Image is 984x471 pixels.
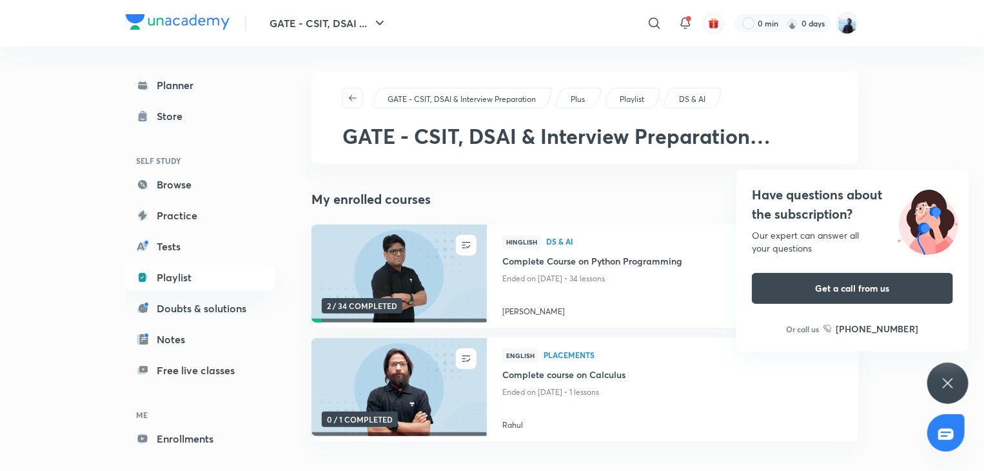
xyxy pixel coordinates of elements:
[310,224,488,324] img: new-thumbnail
[262,10,395,36] button: GATE - CSIT, DSAI ...
[126,265,275,290] a: Playlist
[752,273,953,304] button: Get a call from us
[836,12,858,34] img: Suman Stunner
[388,94,536,105] p: GATE - CSIT, DSAI & Interview Preparation
[787,323,820,335] p: Or call us
[823,322,919,336] a: [PHONE_NUMBER]
[502,235,541,249] span: Hinglish
[502,254,843,270] a: Complete Course on Python Programming
[546,237,843,246] a: DS & AI
[544,351,843,359] span: Placements
[157,108,190,124] div: Store
[752,229,953,255] div: Our expert can answer all your questions
[620,94,644,105] p: Playlist
[546,237,843,245] span: DS & AI
[618,94,647,105] a: Playlist
[126,103,275,129] a: Store
[342,122,771,174] span: GATE - CSIT, DSAI & Interview Preparation Programming and Data Structure
[386,94,538,105] a: GATE - CSIT, DSAI & Interview Preparation
[126,234,275,259] a: Tests
[502,348,538,363] span: English
[311,225,487,328] a: new-thumbnail2 / 34 COMPLETED
[708,17,720,29] img: avatar
[322,412,398,427] span: 0 / 1 COMPLETED
[571,94,585,105] p: Plus
[126,172,275,197] a: Browse
[887,185,969,255] img: ttu_illustration_new.svg
[502,368,843,384] a: Complete course on Calculus
[126,326,275,352] a: Notes
[679,94,705,105] p: DS & AI
[836,322,919,336] h6: [PHONE_NUMBER]
[704,13,724,34] button: avatar
[322,298,402,314] span: 2 / 34 COMPLETED
[126,14,230,30] img: Company Logo
[310,337,488,437] img: new-thumbnail
[502,301,843,317] a: [PERSON_NAME]
[502,270,843,287] p: Ended on [DATE] • 34 lessons
[126,72,275,98] a: Planner
[126,296,275,321] a: Doubts & solutions
[126,426,275,452] a: Enrollments
[677,94,708,105] a: DS & AI
[126,14,230,33] a: Company Logo
[126,203,275,228] a: Practice
[311,338,487,441] a: new-thumbnail0 / 1 COMPLETED
[502,414,843,431] a: Rahul
[569,94,587,105] a: Plus
[786,17,799,30] img: streak
[126,150,275,172] h6: SELF STUDY
[502,384,843,401] p: Ended on [DATE] • 1 lessons
[126,404,275,426] h6: ME
[544,351,843,360] a: Placements
[126,357,275,383] a: Free live classes
[752,185,953,224] h4: Have questions about the subscription?
[311,190,858,209] h4: My enrolled courses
